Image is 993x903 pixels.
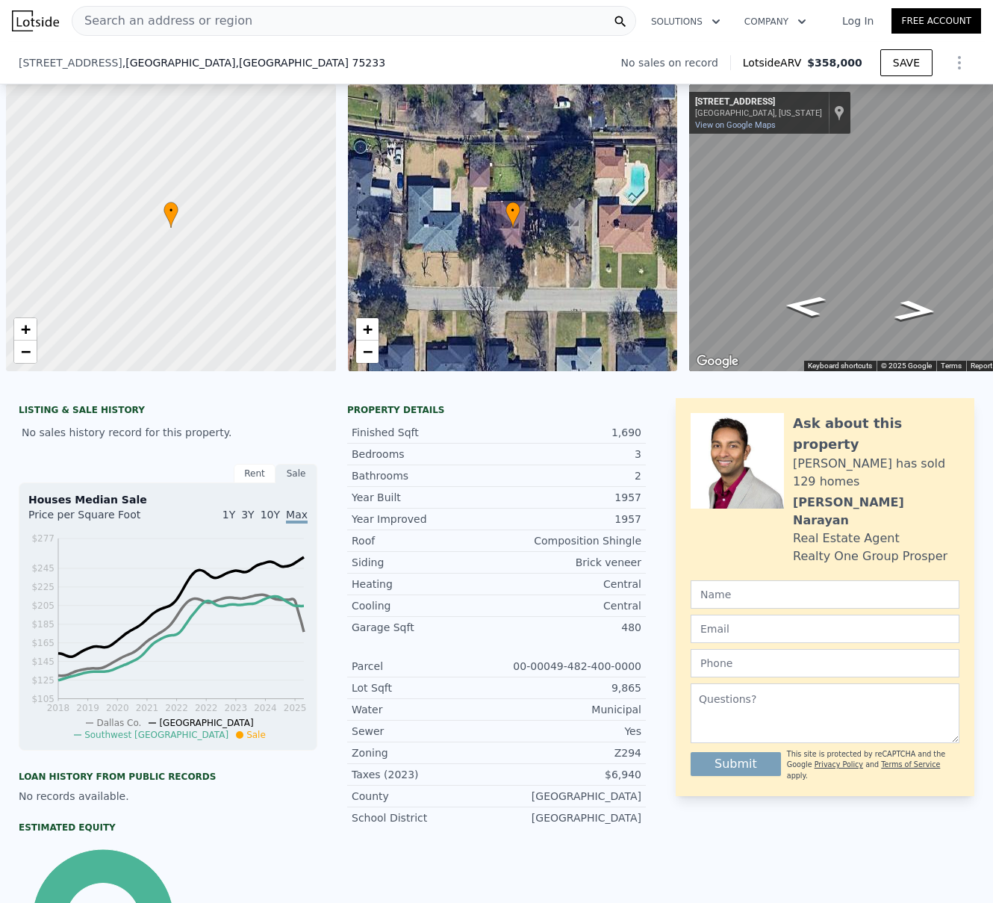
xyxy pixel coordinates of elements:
[31,638,55,648] tspan: $165
[497,425,641,440] div: 1,690
[639,8,732,35] button: Solutions
[793,547,947,565] div: Realty One Group Prosper
[19,822,317,834] div: Estimated Equity
[347,404,646,416] div: Property details
[807,57,862,69] span: $358,000
[352,724,497,739] div: Sewer
[497,810,641,825] div: [GEOGRAPHIC_DATA]
[246,730,266,740] span: Sale
[362,320,372,338] span: +
[19,789,317,804] div: No records available.
[693,352,742,371] a: Open this area in Google Maps (opens a new window)
[352,555,497,570] div: Siding
[352,490,497,505] div: Year Built
[695,108,822,118] div: [GEOGRAPHIC_DATA], [US_STATE]
[497,577,641,592] div: Central
[497,745,641,760] div: Z294
[793,530,900,547] div: Real Estate Agent
[19,771,317,783] div: Loan history from public records
[497,702,641,717] div: Municipal
[106,703,129,713] tspan: 2020
[352,702,497,717] div: Water
[352,425,497,440] div: Finished Sqft
[31,533,55,544] tspan: $277
[31,619,55,630] tspan: $185
[793,494,959,530] div: [PERSON_NAME] Narayan
[84,730,228,740] span: Southwest [GEOGRAPHIC_DATA]
[31,563,55,574] tspan: $245
[881,760,940,769] a: Terms of Service
[693,352,742,371] img: Google
[241,509,254,521] span: 3Y
[497,598,641,613] div: Central
[787,749,959,781] div: This site is protected by reCAPTCHA and the Google and apply.
[352,745,497,760] div: Zoning
[356,341,379,363] a: Zoom out
[122,55,385,70] span: , [GEOGRAPHIC_DATA]
[352,598,497,613] div: Cooling
[21,342,31,361] span: −
[352,767,497,782] div: Taxes (2023)
[695,120,776,130] a: View on Google Maps
[352,810,497,825] div: School District
[691,615,959,643] input: Email
[877,295,955,326] path: Go East, Woodmere Dr
[497,533,641,548] div: Composition Shingle
[165,703,188,713] tspan: 2022
[72,12,252,30] span: Search an address or region
[695,96,822,108] div: [STREET_ADDRESS]
[31,694,55,704] tspan: $105
[497,724,641,739] div: Yes
[497,490,641,505] div: 1957
[352,789,497,804] div: County
[12,10,59,31] img: Lotside
[159,718,253,728] span: [GEOGRAPHIC_DATA]
[743,55,807,70] span: Lotside ARV
[691,752,781,776] button: Submit
[793,455,959,491] div: [PERSON_NAME] has sold 129 homes
[21,320,31,338] span: +
[793,413,959,455] div: Ask about this property
[286,509,308,524] span: Max
[824,13,891,28] a: Log In
[815,760,863,769] a: Privacy Policy
[497,512,641,527] div: 1957
[362,342,372,361] span: −
[497,789,641,804] div: [GEOGRAPHIC_DATA]
[765,291,844,321] path: Go West, Woodmere Dr
[19,419,317,446] div: No sales history record for this property.
[14,318,37,341] a: Zoom in
[505,202,520,228] div: •
[31,601,55,611] tspan: $205
[47,703,70,713] tspan: 2018
[164,204,178,217] span: •
[497,659,641,674] div: 00-00049-482-400-0000
[944,48,974,78] button: Show Options
[28,492,308,507] div: Houses Median Sale
[881,361,932,370] span: © 2025 Google
[14,341,37,363] a: Zoom out
[808,361,872,371] button: Keyboard shortcuts
[891,8,981,34] a: Free Account
[31,582,55,592] tspan: $225
[234,464,276,483] div: Rent
[352,512,497,527] div: Year Improved
[352,680,497,695] div: Lot Sqft
[96,718,141,728] span: Dallas Co.
[880,49,933,76] button: SAVE
[621,55,730,70] div: No sales on record
[76,703,99,713] tspan: 2019
[732,8,818,35] button: Company
[497,468,641,483] div: 2
[352,533,497,548] div: Roof
[941,361,962,370] a: Terms (opens in new tab)
[834,105,844,121] a: Show location on map
[195,703,218,713] tspan: 2022
[352,447,497,462] div: Bedrooms
[497,620,641,635] div: 480
[284,703,307,713] tspan: 2025
[136,703,159,713] tspan: 2021
[19,55,122,70] span: [STREET_ADDRESS]
[356,318,379,341] a: Zoom in
[19,404,317,419] div: LISTING & SALE HISTORY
